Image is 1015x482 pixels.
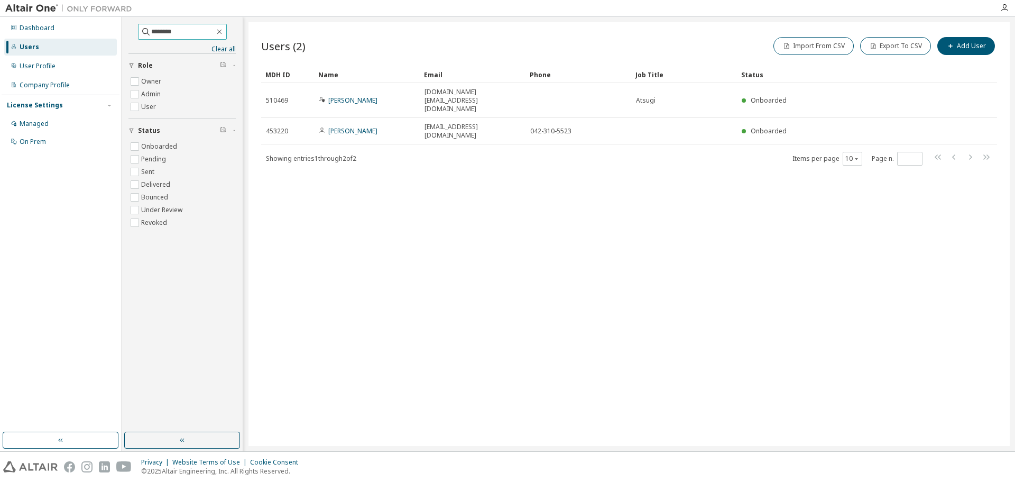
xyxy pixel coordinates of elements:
div: On Prem [20,138,46,146]
div: Privacy [141,458,172,467]
div: Company Profile [20,81,70,89]
span: Onboarded [751,126,787,135]
button: Role [128,54,236,77]
label: Onboarded [141,140,179,153]
label: Sent [141,166,156,178]
span: Users (2) [261,39,306,53]
button: Import From CSV [773,37,854,55]
label: Revoked [141,216,169,229]
div: Status [741,66,942,83]
span: Status [138,126,160,135]
a: Clear all [128,45,236,53]
img: youtube.svg [116,461,132,472]
span: [DOMAIN_NAME][EMAIL_ADDRESS][DOMAIN_NAME] [425,88,521,113]
img: linkedin.svg [99,461,110,472]
label: Delivered [141,178,172,191]
span: [EMAIL_ADDRESS][DOMAIN_NAME] [425,123,521,140]
span: Clear filter [220,126,226,135]
div: Cookie Consent [250,458,304,467]
img: Altair One [5,3,137,14]
button: Export To CSV [860,37,931,55]
div: License Settings [7,101,63,110]
span: Clear filter [220,61,226,70]
label: Owner [141,75,163,88]
div: MDH ID [265,66,310,83]
span: Onboarded [751,96,787,105]
img: facebook.svg [64,461,75,472]
span: Page n. [872,152,922,166]
label: Admin [141,88,163,101]
label: Pending [141,153,168,166]
p: © 2025 Altair Engineering, Inc. All Rights Reserved. [141,467,304,476]
div: Email [424,66,521,83]
span: Showing entries 1 through 2 of 2 [266,154,356,163]
label: User [141,101,158,113]
span: 042-310-5523 [530,127,571,135]
img: altair_logo.svg [3,461,58,472]
button: 10 [845,154,860,163]
button: Add User [937,37,995,55]
div: Job Title [635,66,733,83]
span: Items per page [792,152,862,166]
div: User Profile [20,62,56,70]
div: Name [318,66,416,83]
label: Under Review [141,204,184,216]
label: Bounced [141,191,170,204]
div: Dashboard [20,24,54,32]
span: Role [138,61,153,70]
div: Phone [530,66,627,83]
a: [PERSON_NAME] [328,126,377,135]
div: Managed [20,120,49,128]
span: 510469 [266,96,288,105]
div: Website Terms of Use [172,458,250,467]
span: Atsugi [636,96,656,105]
div: Users [20,43,39,51]
a: [PERSON_NAME] [328,96,377,105]
button: Status [128,119,236,142]
span: 453220 [266,127,288,135]
img: instagram.svg [81,461,93,472]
